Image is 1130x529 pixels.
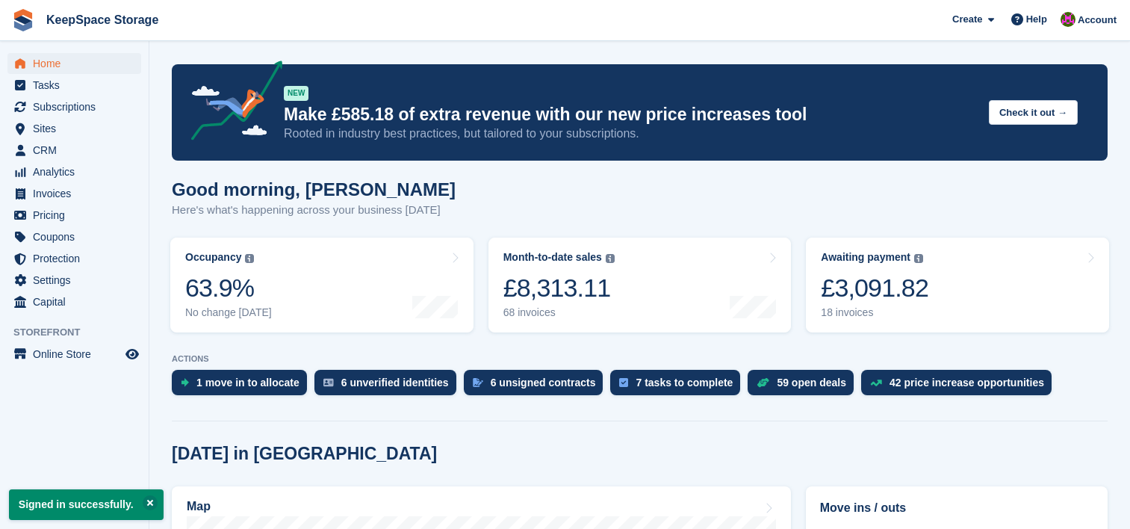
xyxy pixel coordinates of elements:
a: Occupancy 63.9% No change [DATE] [170,238,474,332]
img: icon-info-grey-7440780725fd019a000dd9b08b2336e03edf1995a4989e88bcd33f0948082b44.svg [606,254,615,263]
div: 6 unverified identities [341,377,449,389]
span: Protection [33,248,122,269]
a: 59 open deals [748,370,861,403]
a: menu [7,270,141,291]
div: NEW [284,86,308,101]
a: Preview store [123,345,141,363]
p: Here's what's happening across your business [DATE] [172,202,456,219]
a: KeepSpace Storage [40,7,164,32]
img: price_increase_opportunities-93ffe204e8149a01c8c9dc8f82e8f89637d9d84a8eef4429ea346261dce0b2c0.svg [870,380,882,386]
div: £3,091.82 [821,273,928,303]
div: 68 invoices [503,306,615,319]
a: menu [7,248,141,269]
h2: Map [187,500,211,513]
a: menu [7,205,141,226]
div: 6 unsigned contracts [491,377,596,389]
p: Make £585.18 of extra revenue with our new price increases tool [284,104,977,126]
div: 1 move in to allocate [196,377,299,389]
a: 6 unsigned contracts [464,370,611,403]
img: move_ins_to_allocate_icon-fdf77a2bb77ea45bf5b3d319d69a93e2d87916cf1d5bf7949dd705db3b84f3ca.svg [181,378,189,387]
img: contract_signature_icon-13c848040528278c33f63329250d36e43548de30e8caae1d1a13099fd9432cc5.svg [473,378,483,387]
h1: Good morning, [PERSON_NAME] [172,179,456,199]
a: menu [7,140,141,161]
span: Storefront [13,325,149,340]
h2: Move ins / outs [820,499,1093,517]
a: menu [7,96,141,117]
a: menu [7,118,141,139]
div: 18 invoices [821,306,928,319]
a: menu [7,183,141,204]
img: icon-info-grey-7440780725fd019a000dd9b08b2336e03edf1995a4989e88bcd33f0948082b44.svg [245,254,254,263]
img: deal-1b604bf984904fb50ccaf53a9ad4b4a5d6e5aea283cecdc64d6e3604feb123c2.svg [757,377,769,388]
img: verify_identity-adf6edd0f0f0b5bbfe63781bf79b02c33cf7c696d77639b501bdc392416b5a36.svg [323,378,334,387]
a: 42 price increase opportunities [861,370,1059,403]
div: 59 open deals [777,377,846,389]
span: Analytics [33,161,122,182]
span: Account [1078,13,1117,28]
img: icon-info-grey-7440780725fd019a000dd9b08b2336e03edf1995a4989e88bcd33f0948082b44.svg [914,254,923,263]
span: Invoices [33,183,122,204]
span: CRM [33,140,122,161]
a: menu [7,344,141,365]
span: Home [33,53,122,74]
div: 63.9% [185,273,272,303]
div: Occupancy [185,251,241,264]
a: menu [7,75,141,96]
span: Online Store [33,344,122,365]
span: Settings [33,270,122,291]
button: Check it out → [989,100,1078,125]
img: John Fletcher [1061,12,1075,27]
a: menu [7,226,141,247]
img: price-adjustments-announcement-icon-8257ccfd72463d97f412b2fc003d46551f7dbcb40ab6d574587a9cd5c0d94... [178,61,283,146]
a: 7 tasks to complete [610,370,748,403]
a: 6 unverified identities [314,370,464,403]
span: Tasks [33,75,122,96]
a: 1 move in to allocate [172,370,314,403]
a: menu [7,291,141,312]
a: Awaiting payment £3,091.82 18 invoices [806,238,1109,332]
p: Signed in successfully. [9,489,164,520]
div: No change [DATE] [185,306,272,319]
p: ACTIONS [172,354,1108,364]
span: Capital [33,291,122,312]
span: Sites [33,118,122,139]
h2: [DATE] in [GEOGRAPHIC_DATA] [172,444,437,464]
span: Subscriptions [33,96,122,117]
img: task-75834270c22a3079a89374b754ae025e5fb1db73e45f91037f5363f120a921f8.svg [619,378,628,387]
img: stora-icon-8386f47178a22dfd0bd8f6a31ec36ba5ce8667c1dd55bd0f319d3a0aa187defe.svg [12,9,34,31]
span: Help [1026,12,1047,27]
div: 7 tasks to complete [636,377,733,389]
a: Month-to-date sales £8,313.11 68 invoices [488,238,792,332]
a: menu [7,53,141,74]
div: 42 price increase opportunities [890,377,1044,389]
a: menu [7,161,141,182]
span: Create [952,12,982,27]
div: £8,313.11 [503,273,615,303]
div: Awaiting payment [821,251,910,264]
span: Pricing [33,205,122,226]
div: Month-to-date sales [503,251,602,264]
p: Rooted in industry best practices, but tailored to your subscriptions. [284,126,977,142]
span: Coupons [33,226,122,247]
